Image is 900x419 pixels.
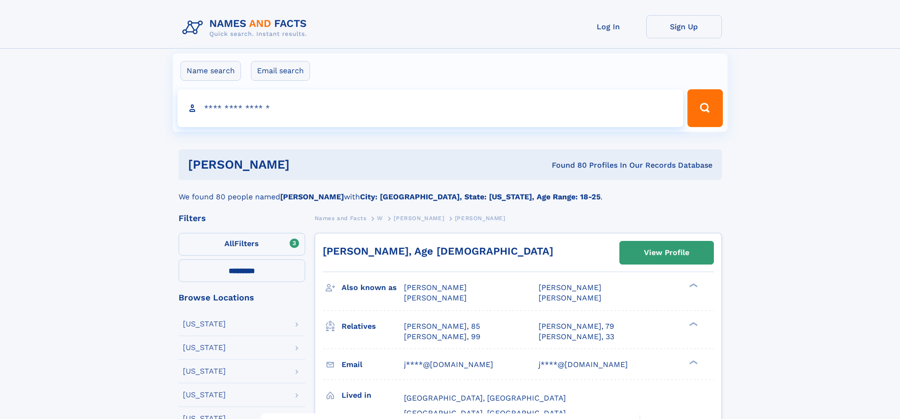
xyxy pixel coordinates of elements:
[180,61,241,81] label: Name search
[404,332,480,342] a: [PERSON_NAME], 99
[377,212,383,224] a: W
[179,180,722,203] div: We found 80 people named with .
[539,321,614,332] a: [PERSON_NAME], 79
[183,344,226,351] div: [US_STATE]
[539,283,601,292] span: [PERSON_NAME]
[342,387,404,403] h3: Lived in
[687,359,698,365] div: ❯
[251,61,310,81] label: Email search
[394,215,444,222] span: [PERSON_NAME]
[179,15,315,41] img: Logo Names and Facts
[687,282,698,289] div: ❯
[179,214,305,222] div: Filters
[183,391,226,399] div: [US_STATE]
[342,280,404,296] h3: Also known as
[571,15,646,38] a: Log In
[404,283,467,292] span: [PERSON_NAME]
[420,160,712,171] div: Found 80 Profiles In Our Records Database
[188,159,421,171] h1: [PERSON_NAME]
[404,409,566,418] span: [GEOGRAPHIC_DATA], [GEOGRAPHIC_DATA]
[224,239,234,248] span: All
[360,192,600,201] b: City: [GEOGRAPHIC_DATA], State: [US_STATE], Age Range: 18-25
[644,242,689,264] div: View Profile
[377,215,383,222] span: W
[539,332,614,342] a: [PERSON_NAME], 33
[404,321,480,332] a: [PERSON_NAME], 85
[342,318,404,334] h3: Relatives
[178,89,684,127] input: search input
[394,212,444,224] a: [PERSON_NAME]
[620,241,713,264] a: View Profile
[687,89,722,127] button: Search Button
[404,393,566,402] span: [GEOGRAPHIC_DATA], [GEOGRAPHIC_DATA]
[315,212,367,224] a: Names and Facts
[687,321,698,327] div: ❯
[280,192,344,201] b: [PERSON_NAME]
[183,320,226,328] div: [US_STATE]
[323,245,553,257] a: [PERSON_NAME], Age [DEMOGRAPHIC_DATA]
[455,215,506,222] span: [PERSON_NAME]
[183,368,226,375] div: [US_STATE]
[342,357,404,373] h3: Email
[179,293,305,302] div: Browse Locations
[179,233,305,256] label: Filters
[539,293,601,302] span: [PERSON_NAME]
[646,15,722,38] a: Sign Up
[404,293,467,302] span: [PERSON_NAME]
